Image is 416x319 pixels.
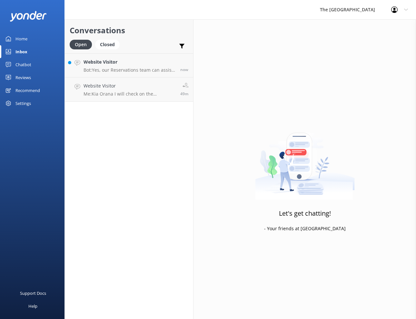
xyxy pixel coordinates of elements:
[95,40,120,49] div: Closed
[264,225,346,232] p: - Your friends at [GEOGRAPHIC_DATA]
[70,24,188,36] h2: Conversations
[255,119,355,200] img: artwork of a man stealing a conversation from at giant smartphone
[279,208,331,219] h3: Let's get chatting!
[15,45,27,58] div: Inbox
[180,91,188,97] span: Sep 22 2025 12:43pm (UTC -10:00) Pacific/Honolulu
[84,91,175,97] p: Me: Kia Orana I will check on the availability to upgrade and respond to you shortly
[15,58,31,71] div: Chatbot
[84,67,175,73] p: Bot: Yes, our Reservations team can assist you in crediting your room reservation from [GEOGRAPHI...
[28,300,37,313] div: Help
[84,82,175,89] h4: Website Visitor
[20,287,46,300] div: Support Docs
[65,77,193,102] a: Website VisitorMe:Kia Orana I will check on the availability to upgrade and respond to you shortl...
[15,32,27,45] div: Home
[180,67,188,72] span: Sep 22 2025 01:33pm (UTC -10:00) Pacific/Honolulu
[15,84,40,97] div: Recommend
[15,71,31,84] div: Reviews
[70,40,92,49] div: Open
[84,58,175,66] h4: Website Visitor
[95,41,123,48] a: Closed
[65,53,193,77] a: Website VisitorBot:Yes, our Reservations team can assist you in crediting your room reservation f...
[70,41,95,48] a: Open
[15,97,31,110] div: Settings
[10,11,47,22] img: yonder-white-logo.png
